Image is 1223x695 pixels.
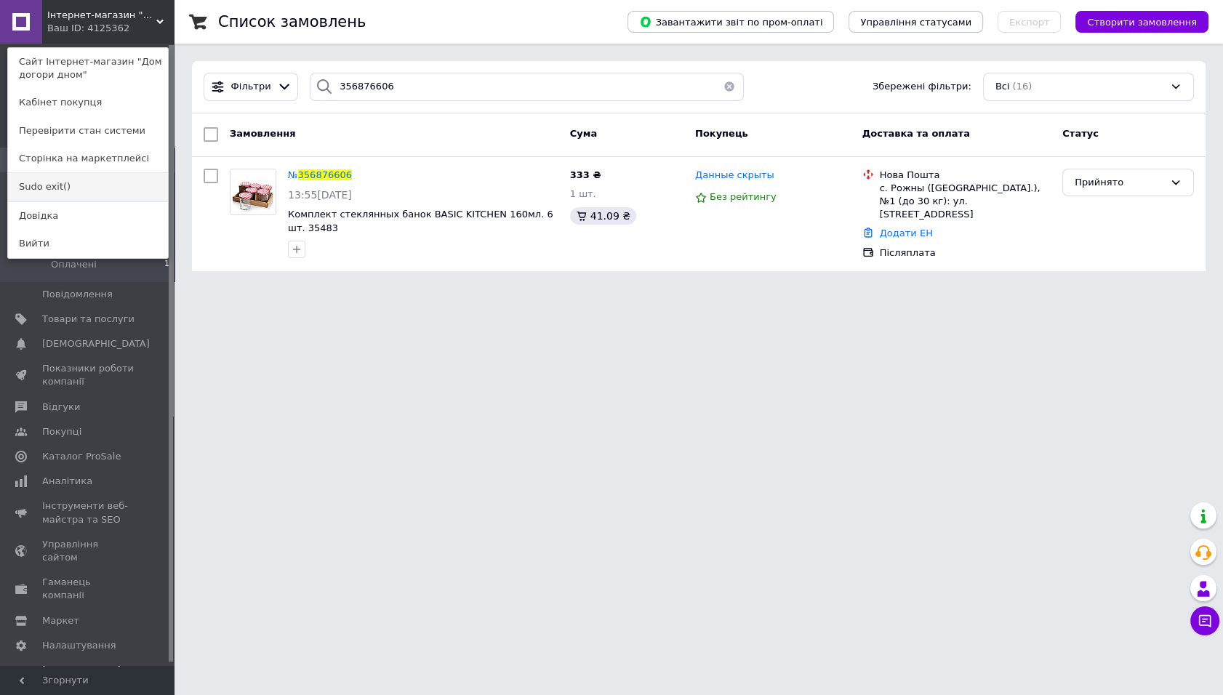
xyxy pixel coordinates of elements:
a: Сайт Інтернет-магазин "Дом догори дном" [8,48,168,89]
div: Прийнято [1075,175,1164,190]
span: (16) [1012,81,1032,92]
a: Кабінет покупця [8,89,168,116]
img: Фото товару [230,169,276,214]
button: Створити замовлення [1075,11,1208,33]
div: Ваш ID: 4125362 [47,22,108,35]
span: Оплачені [51,258,97,271]
a: Довідка [8,202,168,230]
span: Каталог ProSale [42,450,121,463]
span: Інтернет-магазин "Дом догори дном" [47,9,156,22]
span: 333 ₴ [570,169,601,180]
a: Sudo exit() [8,173,168,201]
a: Вийти [8,230,168,257]
span: Данные скрыты [695,169,774,180]
span: Управління статусами [860,17,971,28]
span: Товари та послуги [42,313,135,326]
a: Створити замовлення [1061,16,1208,27]
span: Створити замовлення [1087,17,1197,28]
span: 1 [164,258,169,271]
span: № [288,169,298,180]
a: №356876606 [288,169,352,180]
span: [DEMOGRAPHIC_DATA] [42,337,150,350]
span: Фільтри [231,80,271,94]
span: Доставка та оплата [862,128,970,139]
a: Фото товару [230,169,276,215]
div: 41.09 ₴ [570,207,636,225]
a: Данные скрыты [695,169,774,182]
button: Очистить [715,73,744,101]
span: Завантажити звіт по пром-оплаті [639,15,822,28]
button: Чат з покупцем [1190,606,1219,635]
button: Управління статусами [849,11,983,33]
h1: Список замовлень [218,13,366,31]
span: Статус [1062,128,1099,139]
div: Післяплата [880,246,1051,260]
a: Додати ЕН [880,228,933,238]
span: Покупці [42,425,81,438]
span: Замовлення [230,128,295,139]
span: Без рейтингу [710,191,777,202]
a: Сторінка на маркетплейсі [8,145,168,172]
span: 1 шт. [570,188,596,199]
span: 356876606 [298,169,352,180]
input: Пошук за номером замовлення, ПІБ покупця, номером телефону, Email, номером накладної [310,73,743,101]
span: Інструменти веб-майстра та SEO [42,499,135,526]
span: Налаштування [42,639,116,652]
span: Показники роботи компанії [42,362,135,388]
span: Управління сайтом [42,538,135,564]
a: Комплект стеклянных банок BASIC KITCHEN 160мл. 6 шт. 35483 [288,209,553,233]
span: Гаманець компанії [42,576,135,602]
span: Маркет [42,614,79,627]
span: Аналітика [42,475,92,488]
span: Відгуки [42,401,80,414]
a: Перевірити стан системи [8,117,168,145]
div: Нова Пошта [880,169,1051,182]
span: 13:55[DATE] [288,189,352,201]
span: Збережені фільтри: [873,80,971,94]
button: Завантажити звіт по пром-оплаті [627,11,834,33]
span: Всі [995,80,1010,94]
div: с. Рожны ([GEOGRAPHIC_DATA].), №1 (до 30 кг): ул. [STREET_ADDRESS] [880,182,1051,222]
span: Покупець [695,128,748,139]
span: Cума [570,128,597,139]
span: Повідомлення [42,288,113,301]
